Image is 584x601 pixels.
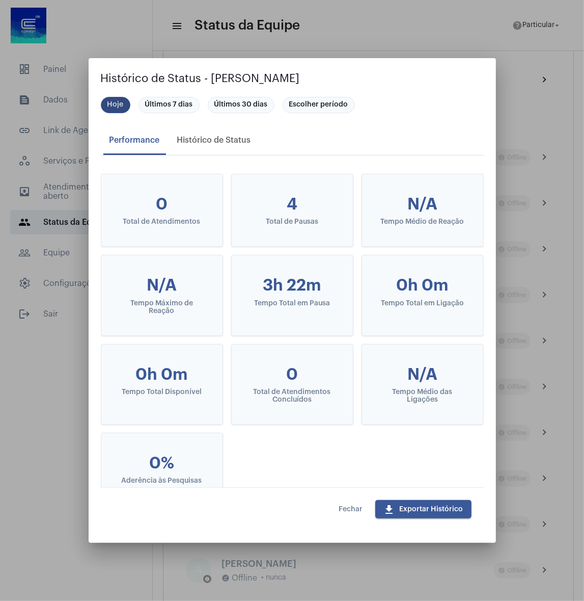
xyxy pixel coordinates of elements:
[118,454,206,473] div: 0%
[375,500,471,518] button: Exportar Histórico
[138,97,200,113] mat-chip: Últimos 7 dias
[118,218,206,226] div: Total de Atendimentos
[248,388,337,404] div: Total de Atendimentos Concluídos
[118,276,206,295] div: N/A
[378,300,467,307] div: Tempo Total em Ligação
[101,70,484,87] h2: Histórico de Status - [PERSON_NAME]
[118,195,206,214] div: 0
[101,97,130,113] mat-chip: Hoje
[383,506,463,513] span: Exportar Histórico
[248,276,337,295] div: 3h 22m
[378,276,467,295] div: 0h 0m
[383,504,396,516] mat-icon: download
[248,218,337,226] div: Total de Pausas
[208,97,274,113] mat-chip: Últimos 30 dias
[339,506,363,513] span: Fechar
[118,365,206,384] div: 0h 0m
[248,300,337,307] div: Tempo Total em Pausa
[101,95,484,115] mat-chip-list: Seleção de período
[118,477,206,485] div: Aderência às Pesquisas
[331,500,371,518] button: Fechar
[378,218,467,226] div: Tempo Médio de Reação
[177,136,251,145] div: Histórico de Status
[248,195,337,214] div: 4
[378,365,467,384] div: N/A
[118,300,206,315] div: Tempo Máximo de Reação
[283,97,355,113] mat-chip: Escolher período
[109,136,160,145] div: Performance
[378,388,467,404] div: Tempo Médio das Ligações
[248,365,337,384] div: 0
[378,195,467,214] div: N/A
[118,388,206,396] div: Tempo Total Disponível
